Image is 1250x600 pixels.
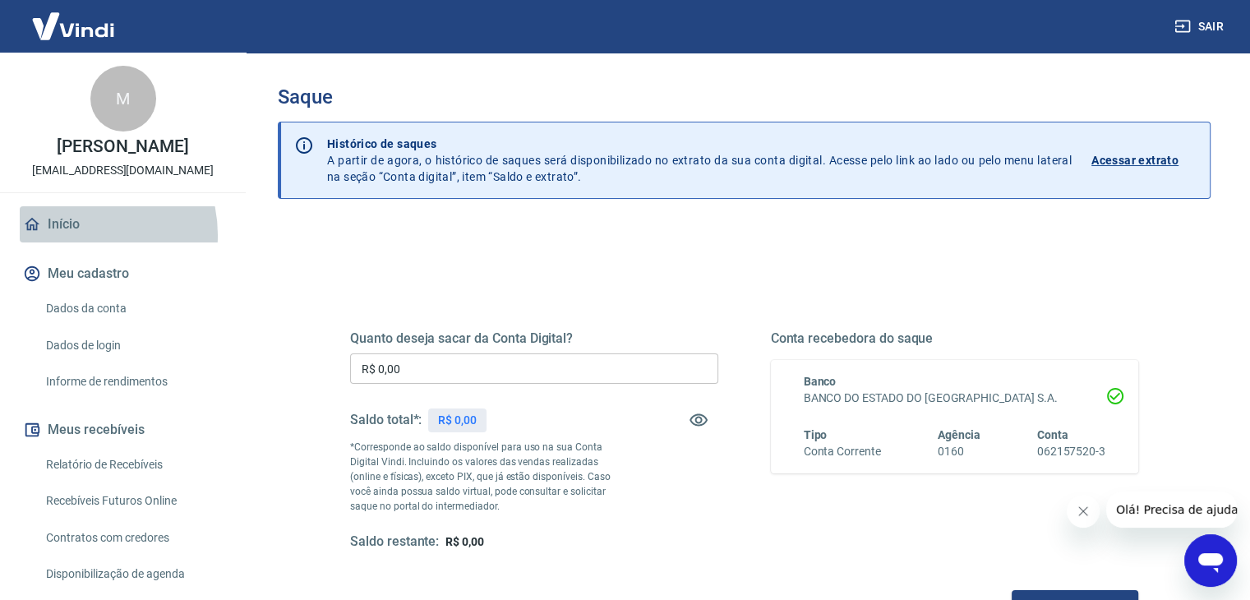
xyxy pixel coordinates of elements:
[804,443,881,460] h6: Conta Corrente
[1091,152,1179,168] p: Acessar extrato
[438,412,477,429] p: R$ 0,00
[445,535,484,548] span: R$ 0,00
[20,1,127,51] img: Vindi
[10,12,138,25] span: Olá! Precisa de ajuda?
[327,136,1072,185] p: A partir de agora, o histórico de saques será disponibilizado no extrato da sua conta digital. Ac...
[1091,136,1197,185] a: Acessar extrato
[804,428,828,441] span: Tipo
[39,329,226,362] a: Dados de login
[1037,428,1068,441] span: Conta
[90,66,156,132] div: M
[350,533,439,551] h5: Saldo restante:
[1106,492,1237,528] iframe: Mensagem da empresa
[938,428,980,441] span: Agência
[1184,534,1237,587] iframe: Botão para abrir a janela de mensagens
[804,375,837,388] span: Banco
[1067,495,1100,528] iframe: Fechar mensagem
[20,412,226,448] button: Meus recebíveis
[20,206,226,242] a: Início
[1037,443,1105,460] h6: 062157520-3
[39,521,226,555] a: Contratos com credores
[39,292,226,325] a: Dados da conta
[39,365,226,399] a: Informe de rendimentos
[57,138,188,155] p: [PERSON_NAME]
[771,330,1139,347] h5: Conta recebedora do saque
[32,162,214,179] p: [EMAIL_ADDRESS][DOMAIN_NAME]
[350,412,422,428] h5: Saldo total*:
[39,448,226,482] a: Relatório de Recebíveis
[350,330,718,347] h5: Quanto deseja sacar da Conta Digital?
[20,256,226,292] button: Meu cadastro
[278,85,1211,108] h3: Saque
[39,484,226,518] a: Recebíveis Futuros Online
[327,136,1072,152] p: Histórico de saques
[938,443,980,460] h6: 0160
[350,440,626,514] p: *Corresponde ao saldo disponível para uso na sua Conta Digital Vindi. Incluindo os valores das ve...
[39,557,226,591] a: Disponibilização de agenda
[1171,12,1230,42] button: Sair
[804,390,1106,407] h6: BANCO DO ESTADO DO [GEOGRAPHIC_DATA] S.A.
